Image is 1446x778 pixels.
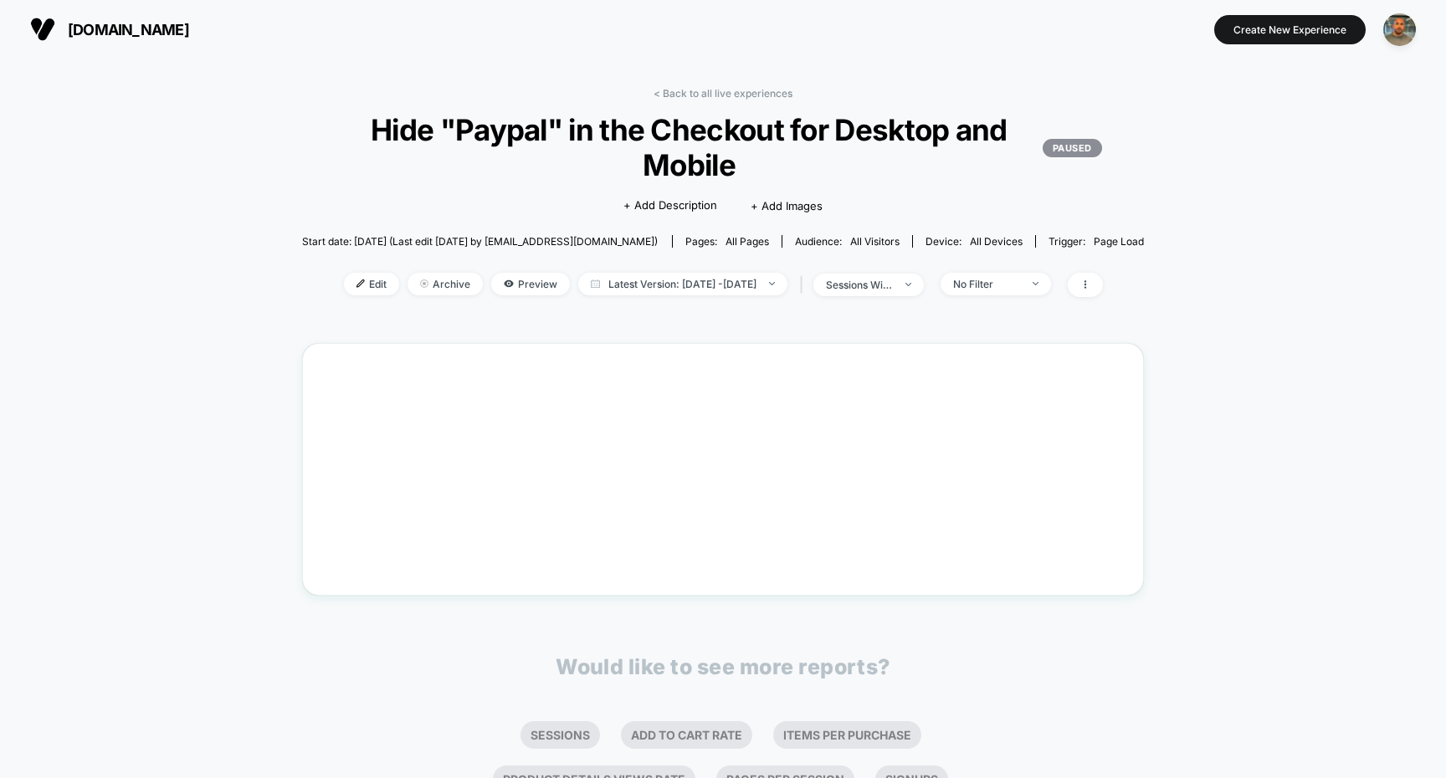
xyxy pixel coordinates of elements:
li: Items Per Purchase [773,721,921,749]
span: [DOMAIN_NAME] [68,21,189,38]
img: end [769,282,775,285]
div: Audience: [795,235,900,248]
span: | [796,273,813,297]
span: all pages [726,235,769,248]
span: Edit [344,273,399,295]
img: end [420,279,428,288]
li: Add To Cart Rate [621,721,752,749]
button: ppic [1378,13,1421,47]
div: No Filter [953,278,1020,290]
li: Sessions [520,721,600,749]
img: calendar [591,279,600,288]
span: All Visitors [850,235,900,248]
img: Visually logo [30,17,55,42]
img: edit [356,279,365,288]
span: + Add Images [751,199,823,212]
span: Device: [912,235,1035,248]
span: all devices [970,235,1023,248]
a: < Back to all live experiences [654,87,792,100]
p: PAUSED [1043,139,1102,157]
span: Archive [408,273,483,295]
button: [DOMAIN_NAME] [25,16,194,43]
span: Latest Version: [DATE] - [DATE] [578,273,787,295]
div: Trigger: [1049,235,1144,248]
button: Create New Experience [1214,15,1366,44]
p: Would like to see more reports? [556,654,890,679]
img: ppic [1383,13,1416,46]
img: end [1033,282,1038,285]
span: + Add Description [623,197,717,214]
span: Preview [491,273,570,295]
img: end [905,283,911,286]
div: sessions with impression [826,279,893,291]
div: Pages: [685,235,769,248]
span: Page Load [1094,235,1144,248]
span: Start date: [DATE] (Last edit [DATE] by [EMAIL_ADDRESS][DOMAIN_NAME]) [302,235,658,248]
span: Hide "Paypal" in the Checkout for Desktop and Mobile [344,112,1102,182]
